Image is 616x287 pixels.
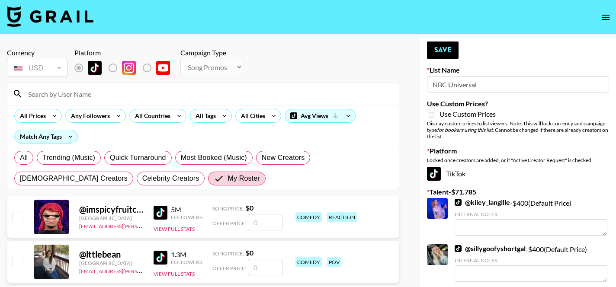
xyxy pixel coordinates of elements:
[248,259,282,275] input: 0
[66,109,112,122] div: Any Followers
[262,153,305,163] span: New Creators
[327,212,357,222] div: reaction
[20,173,128,184] span: [DEMOGRAPHIC_DATA] Creators
[142,173,199,184] span: Celebrity Creators
[212,250,244,257] span: Song Price:
[295,212,322,222] div: comedy
[171,214,202,220] div: Followers
[248,214,282,230] input: 0
[455,198,510,207] a: @kiley_langille
[7,57,67,79] div: Remove selected talent to change your currency
[20,153,28,163] span: All
[427,167,441,181] img: TikTok
[181,153,247,163] span: Most Booked (Music)
[15,109,48,122] div: All Prices
[122,61,136,75] img: Instagram
[74,59,177,77] div: Remove selected talent to change platforms
[154,206,167,220] img: TikTok
[74,48,177,57] div: Platform
[9,61,66,76] div: USD
[79,249,143,260] div: @ lttlebean
[455,211,607,217] div: Internal Notes:
[7,48,67,57] div: Currency
[437,127,493,133] em: for bookers using this list
[455,257,607,264] div: Internal Notes:
[455,199,462,206] img: TikTok
[455,198,607,236] div: - $ 400 (Default Price)
[180,48,243,57] div: Campaign Type
[427,120,609,140] div: Display custom prices to list viewers. Note: This will lock currency and campaign type . Cannot b...
[455,244,607,282] div: - $ 400 (Default Price)
[236,109,267,122] div: All Cities
[427,167,609,181] div: TikTok
[440,110,496,118] span: Use Custom Prices
[455,245,462,252] img: TikTok
[15,130,77,143] div: Match Any Tags
[190,109,218,122] div: All Tags
[427,41,459,59] button: Save
[228,173,260,184] span: My Roster
[171,259,202,265] div: Followers
[79,260,143,266] div: [GEOGRAPHIC_DATA]
[88,61,102,75] img: TikTok
[246,204,253,212] strong: $ 0
[427,157,609,163] div: Locked once creators are added, or if "Active Creator Request" is checked.
[7,6,93,27] img: Grail Talent
[156,61,170,75] img: YouTube
[597,9,614,26] button: open drawer
[427,188,609,196] label: Talent - $ 71.785
[171,250,202,259] div: 1.3M
[79,204,143,215] div: @ imspicyfruitcup
[42,153,95,163] span: Trending (Music)
[427,66,609,74] label: List Name
[154,251,167,265] img: TikTok
[246,249,253,257] strong: $ 0
[79,221,207,230] a: [EMAIL_ADDRESS][PERSON_NAME][DOMAIN_NAME]
[295,257,322,267] div: comedy
[79,215,143,221] div: [GEOGRAPHIC_DATA]
[23,87,394,101] input: Search by User Name
[212,205,244,212] span: Song Price:
[455,244,526,253] a: @sillygoofyshortgal
[285,109,355,122] div: Avg Views
[327,257,341,267] div: pov
[427,99,609,108] label: Use Custom Prices?
[212,220,246,226] span: Offer Price:
[171,205,202,214] div: 5M
[79,266,207,274] a: [EMAIL_ADDRESS][PERSON_NAME][DOMAIN_NAME]
[110,153,166,163] span: Quick Turnaround
[154,271,195,277] button: View Full Stats
[154,226,195,232] button: View Full Stats
[427,147,609,155] label: Platform
[212,265,246,271] span: Offer Price:
[130,109,172,122] div: All Countries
